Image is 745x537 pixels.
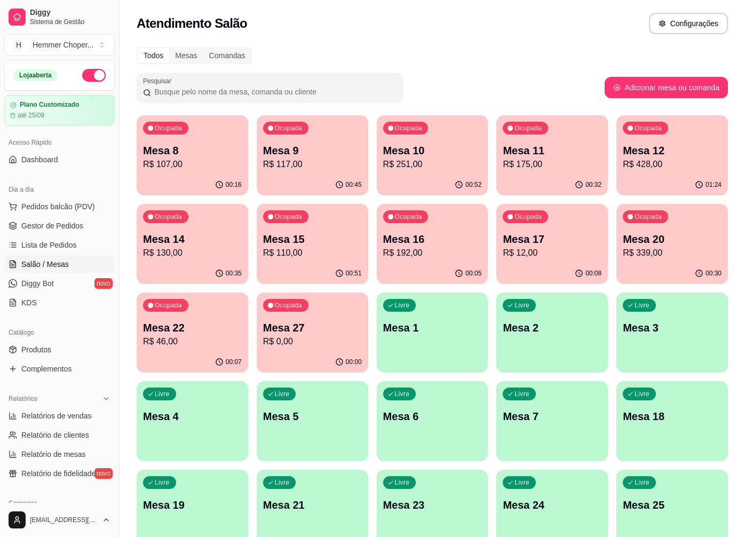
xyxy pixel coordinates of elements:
[514,478,529,487] p: Livre
[4,95,115,125] a: Plano Customizadoaté 25/09
[263,232,362,247] p: Mesa 15
[623,158,722,171] p: R$ 428,00
[395,212,422,221] p: Ocupada
[616,293,728,373] button: LivreMesa 3
[263,409,362,424] p: Mesa 5
[346,358,362,366] p: 00:00
[143,409,242,424] p: Mesa 4
[143,335,242,348] p: R$ 46,00
[18,111,44,120] article: até 25/09
[4,34,115,56] button: Select a team
[21,364,72,374] span: Complementos
[155,124,182,132] p: Ocupada
[4,4,115,30] a: DiggySistema de Gestão
[143,158,242,171] p: R$ 107,00
[275,124,302,132] p: Ocupada
[226,358,242,366] p: 00:07
[649,13,728,34] button: Configurações
[514,124,542,132] p: Ocupada
[155,478,170,487] p: Livre
[263,143,362,158] p: Mesa 9
[465,269,481,278] p: 00:05
[706,180,722,189] p: 01:24
[263,247,362,259] p: R$ 110,00
[503,158,601,171] p: R$ 175,00
[623,320,722,335] p: Mesa 3
[4,275,115,292] a: Diggy Botnovo
[13,40,24,50] span: H
[21,410,92,421] span: Relatórios de vendas
[263,335,362,348] p: R$ 0,00
[13,69,58,81] div: Loja aberta
[143,247,242,259] p: R$ 130,00
[616,204,728,284] button: OcupadaMesa 20R$ 339,0000:30
[30,18,110,26] span: Sistema de Gestão
[503,409,601,424] p: Mesa 7
[155,390,170,398] p: Livre
[635,212,662,221] p: Ocupada
[275,212,302,221] p: Ocupada
[137,293,248,373] button: OcupadaMesa 22R$ 46,0000:07
[395,390,410,398] p: Livre
[4,294,115,311] a: KDS
[496,293,608,373] button: LivreMesa 2
[4,407,115,424] a: Relatórios de vendas
[151,86,397,97] input: Pesquisar
[616,381,728,461] button: LivreMesa 18
[383,232,482,247] p: Mesa 16
[383,158,482,171] p: R$ 251,00
[263,497,362,512] p: Mesa 21
[21,259,69,270] span: Salão / Mesas
[4,198,115,215] button: Pedidos balcão (PDV)
[623,409,722,424] p: Mesa 18
[226,269,242,278] p: 00:35
[143,232,242,247] p: Mesa 14
[4,360,115,377] a: Complementos
[21,201,95,212] span: Pedidos balcão (PDV)
[383,320,482,335] p: Mesa 1
[155,301,182,310] p: Ocupada
[138,48,169,63] div: Todos
[383,143,482,158] p: Mesa 10
[623,247,722,259] p: R$ 339,00
[383,497,482,512] p: Mesa 23
[585,269,601,278] p: 00:08
[21,468,96,479] span: Relatório de fidelidade
[143,497,242,512] p: Mesa 19
[503,247,601,259] p: R$ 12,00
[503,320,601,335] p: Mesa 2
[143,143,242,158] p: Mesa 8
[635,301,649,310] p: Livre
[21,449,86,460] span: Relatório de mesas
[4,217,115,234] a: Gestor de Pedidos
[137,204,248,284] button: OcupadaMesa 14R$ 130,0000:35
[616,115,728,195] button: OcupadaMesa 12R$ 428,0001:24
[263,320,362,335] p: Mesa 27
[257,204,368,284] button: OcupadaMesa 15R$ 110,0000:51
[82,69,106,82] button: Alterar Status
[257,115,368,195] button: OcupadaMesa 9R$ 117,0000:45
[377,381,488,461] button: LivreMesa 6
[4,495,115,512] div: Gerenciar
[257,293,368,373] button: OcupadaMesa 27R$ 0,0000:00
[226,180,242,189] p: 00:16
[275,390,290,398] p: Livre
[143,76,175,85] label: Pesquisar
[137,115,248,195] button: OcupadaMesa 8R$ 107,0000:16
[623,497,722,512] p: Mesa 25
[21,344,51,355] span: Produtos
[4,446,115,463] a: Relatório de mesas
[155,212,182,221] p: Ocupada
[275,478,290,487] p: Livre
[635,390,649,398] p: Livre
[4,236,115,254] a: Lista de Pedidos
[20,101,79,109] article: Plano Customizado
[465,180,481,189] p: 00:52
[257,381,368,461] button: LivreMesa 5
[706,269,722,278] p: 00:30
[30,516,98,524] span: [EMAIL_ADDRESS][DOMAIN_NAME]
[4,427,115,444] a: Relatório de clientes
[143,320,242,335] p: Mesa 22
[9,394,37,403] span: Relatórios
[377,115,488,195] button: OcupadaMesa 10R$ 251,0000:52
